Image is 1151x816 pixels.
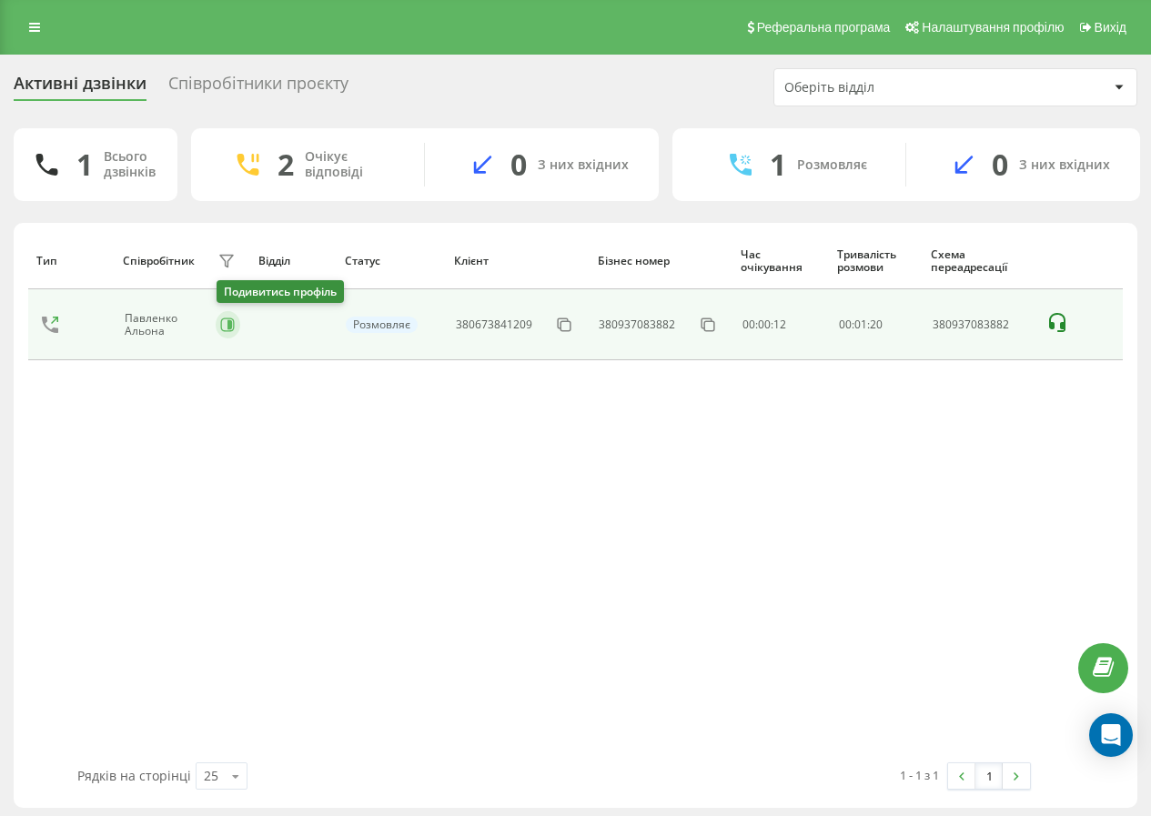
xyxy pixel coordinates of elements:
span: Рядків на сторінці [77,767,191,784]
div: 0 [992,147,1008,182]
span: 20 [870,317,883,332]
div: З них вхідних [538,157,629,173]
div: З них вхідних [1019,157,1110,173]
div: Оберіть відділ [784,80,1002,96]
div: 00:00:12 [742,318,819,331]
span: Вихід [1095,20,1126,35]
div: Очікує відповіді [305,149,397,180]
div: 1 - 1 з 1 [900,766,939,784]
div: Статус [345,255,438,267]
div: Подивитись профіль [217,280,344,303]
div: Розмовляє [797,157,867,173]
div: Розмовляє [346,317,418,333]
div: 25 [204,767,218,785]
div: 380937083882 [599,318,675,331]
span: 01 [854,317,867,332]
div: 0 [510,147,527,182]
div: Схема переадресації [931,248,1028,275]
div: Павленко Альона [125,312,211,338]
div: : : [839,318,883,331]
div: 380673841209 [456,318,532,331]
span: Реферальна програма [757,20,891,35]
div: 380937083882 [933,318,1026,331]
div: Співробітник [123,255,195,267]
span: 00 [839,317,852,332]
div: Клієнт [454,255,581,267]
div: Тип [36,255,106,267]
div: Співробітники проєкту [168,74,348,102]
div: Відділ [258,255,328,267]
div: Тривалість розмови [837,248,914,275]
a: 1 [975,763,1003,789]
div: Активні дзвінки [14,74,146,102]
div: Бізнес номер [598,255,724,267]
div: 2 [278,147,294,182]
div: 1 [76,147,93,182]
div: Open Intercom Messenger [1089,713,1133,757]
div: Час очікування [741,248,820,275]
div: Всього дзвінків [104,149,156,180]
span: Налаштування профілю [922,20,1064,35]
div: 1 [770,147,786,182]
